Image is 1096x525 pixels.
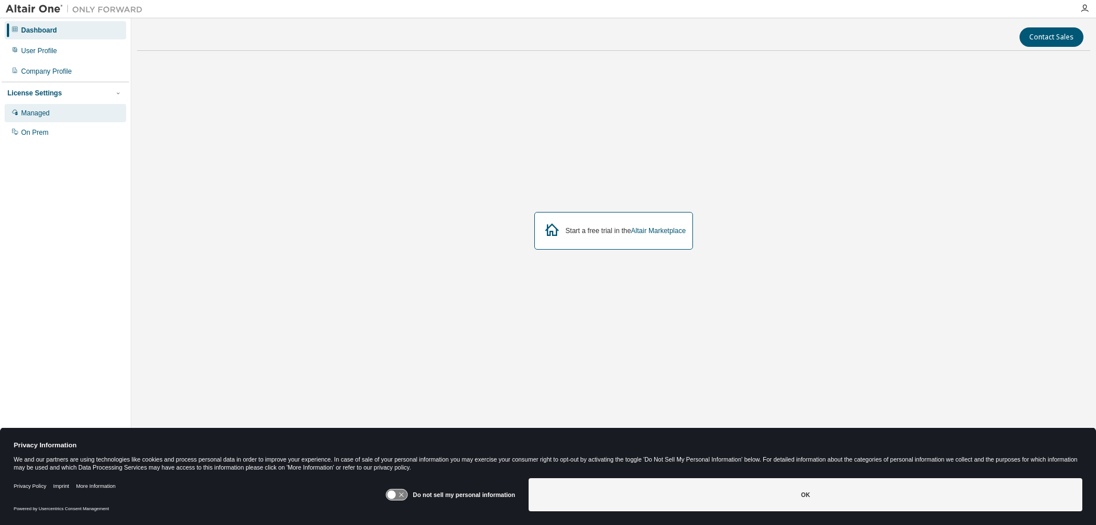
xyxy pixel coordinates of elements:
div: Start a free trial in the [566,226,686,235]
img: Altair One [6,3,148,15]
div: Managed [21,109,50,118]
div: Company Profile [21,67,72,76]
div: On Prem [21,128,49,137]
div: License Settings [7,89,62,98]
div: User Profile [21,46,57,55]
div: Dashboard [21,26,57,35]
a: Altair Marketplace [631,227,686,235]
button: Contact Sales [1020,27,1083,47]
